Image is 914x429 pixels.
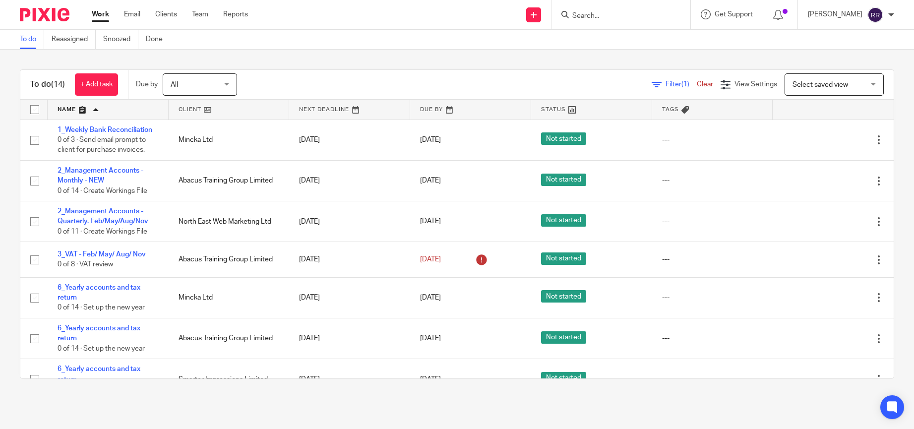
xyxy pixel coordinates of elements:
a: Reassigned [52,30,96,49]
span: [DATE] [420,136,441,143]
td: Mincka Ltd [169,277,290,318]
span: [DATE] [420,218,441,225]
a: 6_Yearly accounts and tax return [58,325,140,342]
img: Pixie [20,8,69,21]
a: 2_Management Accounts - Monthly - NEW [58,167,143,184]
span: View Settings [734,81,777,88]
td: Abacus Training Group Limited [169,242,290,277]
div: --- [662,293,763,303]
a: Clear [697,81,713,88]
span: (14) [51,80,65,88]
td: [DATE] [289,120,410,160]
span: [DATE] [420,256,441,263]
span: [DATE] [420,335,441,342]
a: Work [92,9,109,19]
td: North East Web Marketing Ltd [169,201,290,242]
td: Abacus Training Group Limited [169,318,290,359]
span: Not started [541,214,586,227]
span: 0 of 11 · Create Workings File [58,228,147,235]
td: [DATE] [289,242,410,277]
span: [DATE] [420,294,441,301]
div: --- [662,176,763,185]
span: 0 of 14 · Set up the new year [58,305,145,311]
a: Done [146,30,170,49]
a: Team [192,9,208,19]
td: [DATE] [289,160,410,201]
a: Clients [155,9,177,19]
a: Email [124,9,140,19]
span: 0 of 14 · Set up the new year [58,345,145,352]
span: Not started [541,174,586,186]
span: Not started [541,290,586,303]
span: 0 of 3 · Send email prompt to client for purchase invoices. [58,136,146,154]
span: 0 of 14 · Create Workings File [58,187,147,194]
td: Smarter Impressions Limited [169,359,290,400]
span: Not started [541,331,586,344]
a: To do [20,30,44,49]
span: All [171,81,178,88]
td: Abacus Training Group Limited [169,160,290,201]
span: Tags [662,107,679,112]
span: Not started [541,252,586,265]
div: --- [662,374,763,384]
div: --- [662,254,763,264]
a: Reports [223,9,248,19]
a: Snoozed [103,30,138,49]
span: Get Support [715,11,753,18]
td: [DATE] [289,359,410,400]
td: [DATE] [289,318,410,359]
span: (1) [681,81,689,88]
a: + Add task [75,73,118,96]
p: [PERSON_NAME] [808,9,862,19]
td: Mincka Ltd [169,120,290,160]
span: Filter [666,81,697,88]
td: [DATE] [289,201,410,242]
p: Due by [136,79,158,89]
td: [DATE] [289,277,410,318]
a: 6_Yearly accounts and tax return [58,284,140,301]
h1: To do [30,79,65,90]
div: --- [662,217,763,227]
span: Not started [541,372,586,384]
span: 0 of 8 · VAT review [58,261,113,268]
div: --- [662,135,763,145]
input: Search [571,12,661,21]
a: 3_VAT - Feb/ May/ Aug/ Nov [58,251,146,258]
span: [DATE] [420,376,441,383]
span: Not started [541,132,586,145]
span: [DATE] [420,178,441,184]
img: svg%3E [867,7,883,23]
span: Select saved view [792,81,848,88]
a: 2_Management Accounts - Quarterly. Feb/May/Aug/Nov [58,208,148,225]
div: --- [662,333,763,343]
a: 6_Yearly accounts and tax return [58,366,140,382]
a: 1_Weekly Bank Reconciliation [58,126,152,133]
